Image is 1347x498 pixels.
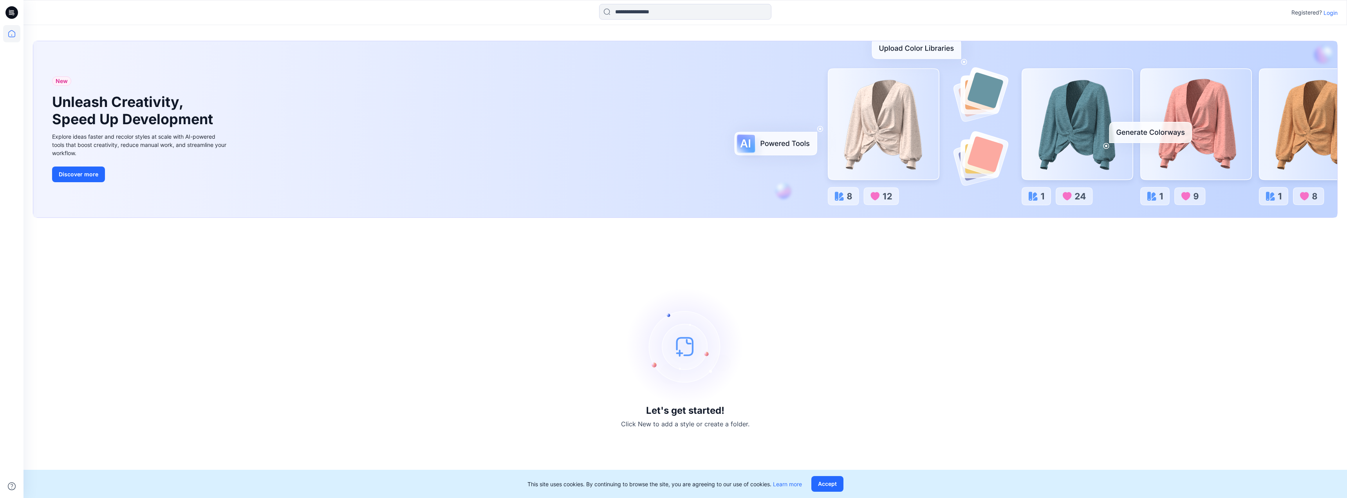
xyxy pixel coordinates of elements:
[52,94,217,127] h1: Unleash Creativity, Speed Up Development
[646,405,724,416] h3: Let's get started!
[52,132,228,157] div: Explore ideas faster and recolor styles at scale with AI-powered tools that boost creativity, red...
[52,167,105,182] button: Discover more
[621,419,749,429] p: Click New to add a style or create a folder.
[1324,9,1338,17] p: Login
[627,288,744,405] img: empty-state-image.svg
[1291,8,1322,17] p: Registered?
[52,167,228,182] a: Discover more
[527,480,802,488] p: This site uses cookies. By continuing to browse the site, you are agreeing to our use of cookies.
[811,476,843,492] button: Accept
[773,481,802,487] a: Learn more
[56,76,68,86] span: New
